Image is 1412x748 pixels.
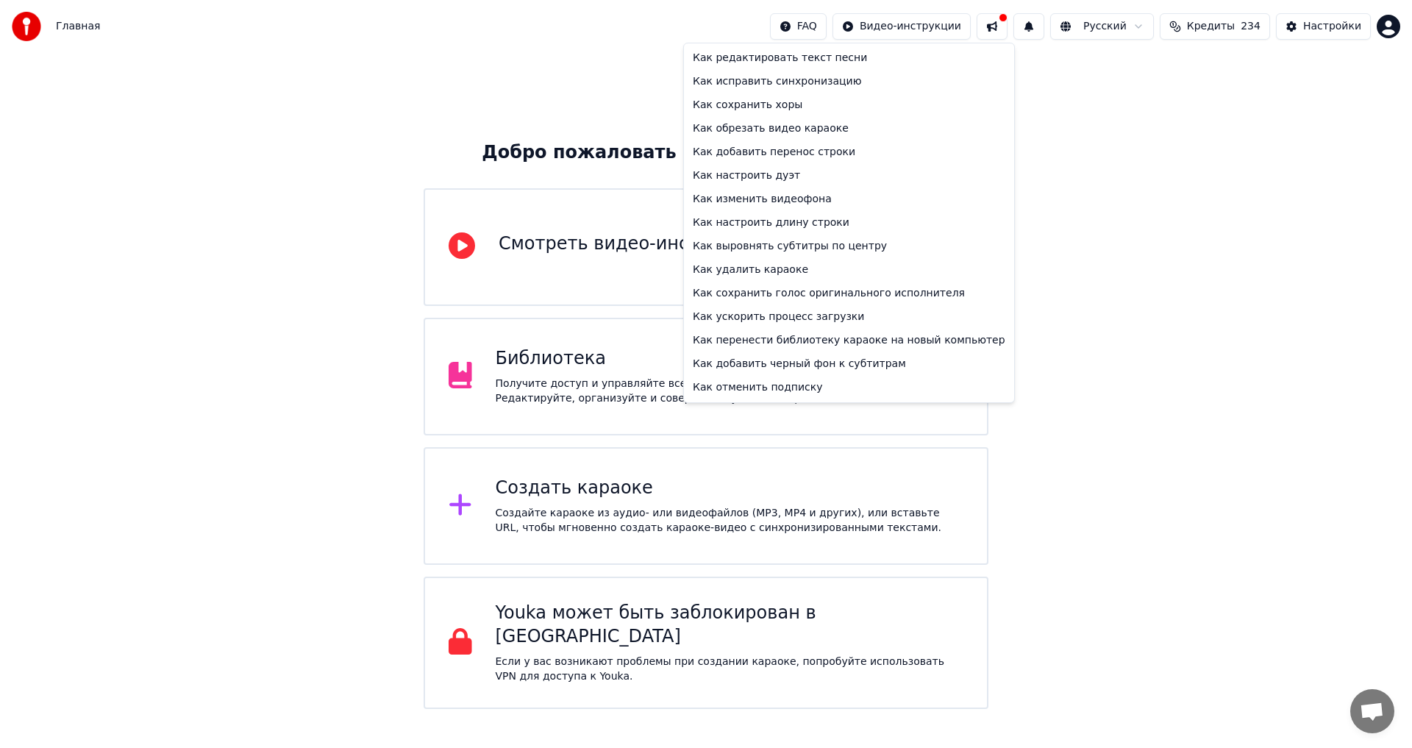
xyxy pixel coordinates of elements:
[687,211,1011,235] div: Как настроить длину строки
[687,117,1011,140] div: Как обрезать видео караоке
[687,352,1011,376] div: Как добавить черный фон к субтитрам
[687,258,1011,282] div: Как удалить караоке
[687,164,1011,188] div: Как настроить дуэт
[687,93,1011,117] div: Как сохранить хоры
[687,46,1011,70] div: Как редактировать текст песни
[687,305,1011,329] div: Как ускорить процесс загрузки
[687,140,1011,164] div: Как добавить перенос строки
[687,376,1011,399] div: Как отменить подписку
[687,329,1011,352] div: Как перенести библиотеку караоке на новый компьютер
[687,282,1011,305] div: Как сохранить голос оригинального исполнителя
[687,235,1011,258] div: Как выровнять субтитры по центру
[687,70,1011,93] div: Как исправить синхронизацию
[687,188,1011,211] div: Как изменить видеофона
